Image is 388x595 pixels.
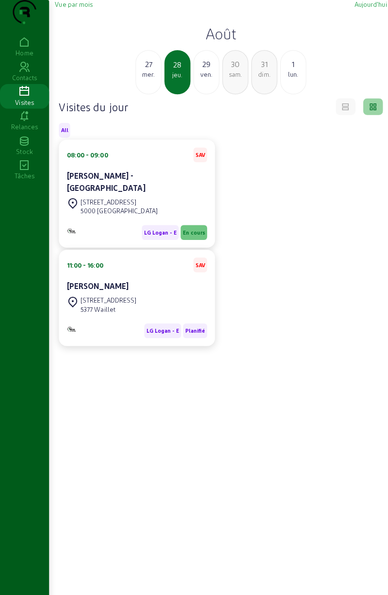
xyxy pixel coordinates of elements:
[192,57,216,69] div: 29
[66,257,102,266] div: 11:00 - 16:00
[58,99,127,112] h4: Visites du jour
[134,57,159,69] div: 27
[163,58,187,69] div: 28
[80,301,135,310] div: 5377 Waillet
[180,226,203,233] span: En cours
[220,69,245,78] div: sam.
[142,226,175,233] span: LG Logan - E
[80,204,156,213] div: 5000 [GEOGRAPHIC_DATA]
[277,69,302,78] div: lun.
[220,57,245,69] div: 30
[277,57,302,69] div: 1
[60,125,67,132] span: All
[193,150,203,156] span: SAV
[134,69,159,78] div: mer.
[249,57,274,69] div: 31
[66,169,144,190] cam-card-title: [PERSON_NAME] - [GEOGRAPHIC_DATA]
[66,278,127,287] cam-card-title: [PERSON_NAME]
[66,225,76,231] img: Monitoring et Maintenance
[163,69,187,78] div: jeu.
[66,322,76,328] img: Monitoring et Maintenance
[249,69,274,78] div: dim.
[80,195,156,204] div: [STREET_ADDRESS]
[350,0,382,8] span: Aujourd'hui
[183,323,203,330] span: Planifié
[66,149,107,157] div: 08:00 - 09:00
[145,323,177,330] span: LG Logan - E
[193,258,203,265] span: SAV
[54,24,382,42] h2: Août
[80,292,135,301] div: [STREET_ADDRESS]
[192,69,216,78] div: ven.
[54,0,92,8] span: Vue par mois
